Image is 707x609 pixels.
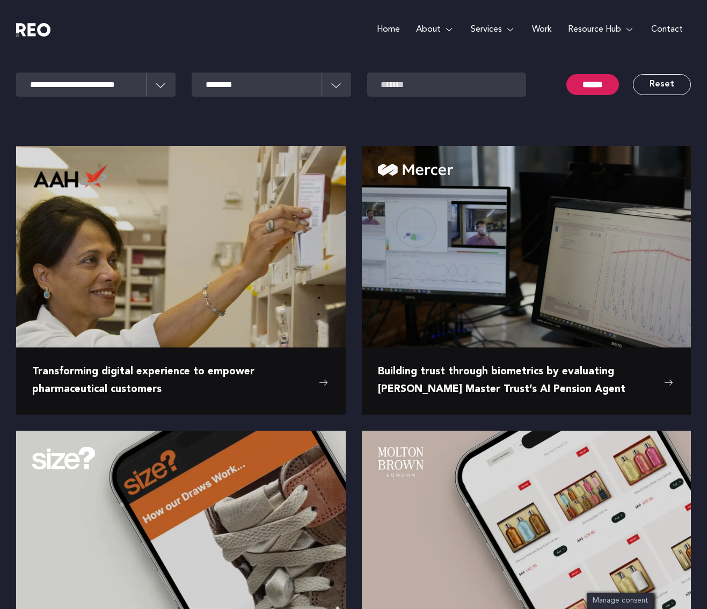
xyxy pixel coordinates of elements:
[378,364,675,398] a: Building trust through biometrics by evaluating [PERSON_NAME] Master Trust’s AI Pension Agent
[32,364,314,398] span: Transforming digital experience to empower pharmaceutical customers
[633,74,691,95] a: Reset
[32,364,330,398] a: Transforming digital experience to empower pharmaceutical customers
[593,597,648,604] span: Manage consent
[378,364,659,398] span: Building trust through biometrics by evaluating [PERSON_NAME] Master Trust’s AI Pension Agent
